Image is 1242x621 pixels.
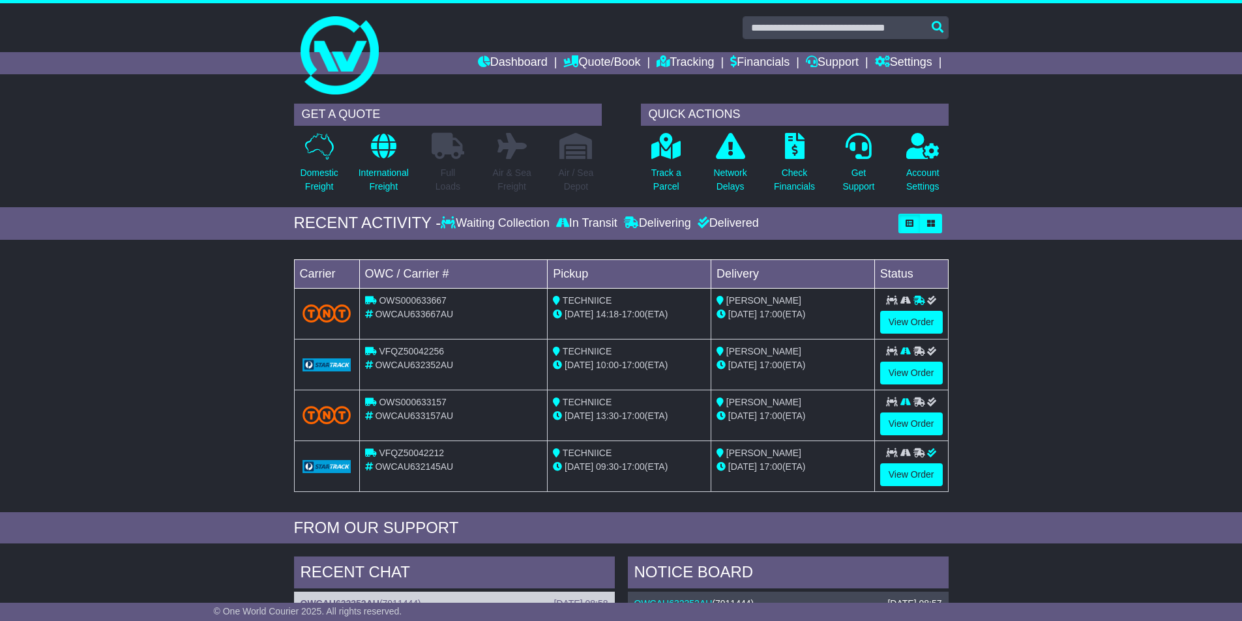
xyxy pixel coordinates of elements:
[303,358,351,371] img: GetCarrierServiceLogo
[596,309,619,319] span: 14:18
[906,166,939,194] p: Account Settings
[880,362,943,384] a: View Order
[760,360,782,370] span: 17:00
[842,166,874,194] p: Get Support
[375,461,453,472] span: OWCAU632145AU
[726,397,801,407] span: [PERSON_NAME]
[379,295,447,306] span: OWS000633667
[563,346,612,356] span: TECHNIICE
[717,460,869,474] div: (ETA)
[559,166,594,194] p: Air / Sea Depot
[726,295,801,306] span: [PERSON_NAME]
[375,411,453,421] span: OWCAU633157AU
[596,411,619,421] span: 13:30
[294,259,359,288] td: Carrier
[375,309,453,319] span: OWCAU633667AU
[651,132,682,201] a: Track aParcel
[717,308,869,321] div: (ETA)
[622,360,645,370] span: 17:00
[728,461,757,472] span: [DATE]
[875,52,932,74] a: Settings
[441,216,552,231] div: Waiting Collection
[375,360,453,370] span: OWCAU632352AU
[880,463,943,486] a: View Order
[730,52,790,74] a: Financials
[548,259,711,288] td: Pickup
[214,606,402,616] span: © One World Courier 2025. All rights reserved.
[379,346,444,356] span: VFQZ50042256
[294,214,441,233] div: RECENT ACTIVITY -
[303,460,351,473] img: GetCarrierServiceLogo
[553,460,705,474] div: - (ETA)
[432,166,464,194] p: Full Loads
[554,598,608,609] div: [DATE] 08:58
[303,406,351,424] img: TNT_Domestic.png
[294,519,949,538] div: FROM OUR SUPPORT
[628,556,949,592] div: NOTICE BOARD
[563,295,612,306] span: TECHNIICE
[880,311,943,334] a: View Order
[553,216,621,231] div: In Transit
[694,216,759,231] div: Delivered
[359,259,548,288] td: OWC / Carrier #
[622,461,645,472] span: 17:00
[303,304,351,322] img: TNT_Domestic.png
[622,309,645,319] span: 17:00
[657,52,714,74] a: Tracking
[553,409,705,423] div: - (ETA)
[728,411,757,421] span: [DATE]
[887,598,941,609] div: [DATE] 08:57
[726,346,801,356] span: [PERSON_NAME]
[553,308,705,321] div: - (ETA)
[760,461,782,472] span: 17:00
[773,132,816,201] a: CheckFinancials
[760,309,782,319] span: 17:00
[728,360,757,370] span: [DATE]
[874,259,948,288] td: Status
[565,461,593,472] span: [DATE]
[563,52,640,74] a: Quote/Book
[596,360,619,370] span: 10:00
[641,104,949,126] div: QUICK ACTIONS
[842,132,875,201] a: GetSupport
[726,448,801,458] span: [PERSON_NAME]
[728,309,757,319] span: [DATE]
[563,448,612,458] span: TECHNIICE
[379,397,447,407] span: OWS000633157
[651,166,681,194] p: Track a Parcel
[294,104,602,126] div: GET A QUOTE
[715,598,751,609] span: 7911444
[383,598,419,609] span: 7911444
[301,598,608,609] div: ( )
[478,52,548,74] a: Dashboard
[906,132,940,201] a: AccountSettings
[717,358,869,372] div: (ETA)
[806,52,859,74] a: Support
[711,259,874,288] td: Delivery
[760,411,782,421] span: 17:00
[634,598,713,609] a: OWCAU632352AU
[299,132,338,201] a: DomesticFreight
[563,397,612,407] span: TECHNIICE
[774,166,815,194] p: Check Financials
[359,166,409,194] p: International Freight
[565,411,593,421] span: [DATE]
[713,132,747,201] a: NetworkDelays
[634,598,942,609] div: ( )
[596,461,619,472] span: 09:30
[713,166,747,194] p: Network Delays
[358,132,409,201] a: InternationalFreight
[880,412,943,435] a: View Order
[553,358,705,372] div: - (ETA)
[717,409,869,423] div: (ETA)
[301,598,379,609] a: OWCAU632352AU
[379,448,444,458] span: VFQZ50042212
[565,360,593,370] span: [DATE]
[294,556,615,592] div: RECENT CHAT
[300,166,338,194] p: Domestic Freight
[493,166,531,194] p: Air & Sea Freight
[565,309,593,319] span: [DATE]
[621,216,694,231] div: Delivering
[622,411,645,421] span: 17:00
